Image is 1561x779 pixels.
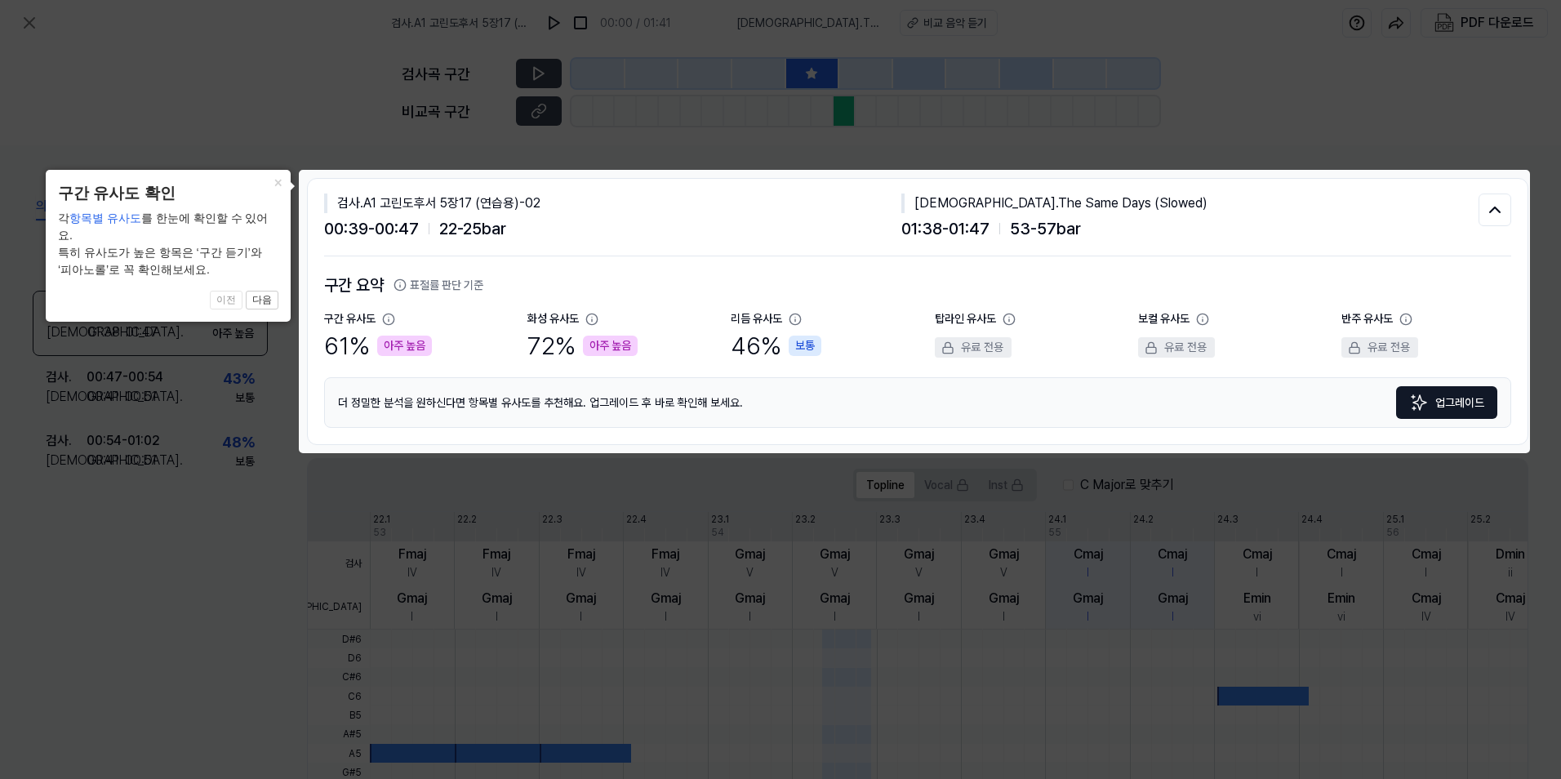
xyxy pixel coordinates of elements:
[583,336,638,356] div: 아주 높음
[731,327,821,364] div: 46 %
[324,377,1511,428] div: 더 정밀한 분석을 원하신다면 항목별 유사도를 추천해요. 업그레이드 후 바로 확인해 보세요.
[1138,337,1215,358] div: 유료 전용
[324,273,1511,297] h2: 구간 요약
[1396,386,1497,419] button: 업그레이드
[69,211,141,225] span: 항목별 유사도
[439,216,506,241] span: 22 - 25 bar
[324,216,419,241] span: 00:39 - 00:47
[58,182,278,206] header: 구간 유사도 확인
[394,277,483,294] button: 표절률 판단 기준
[789,336,821,356] div: 보통
[324,310,376,327] div: 구간 유사도
[527,327,638,364] div: 72 %
[58,210,278,278] div: 각 를 한눈에 확인할 수 있어요. 특히 유사도가 높은 항목은 ‘구간 듣기’와 ‘피아노롤’로 꼭 확인해보세요.
[1396,386,1497,419] a: Sparkles업그레이드
[731,310,782,327] div: 리듬 유사도
[246,291,278,310] button: 다음
[1409,393,1429,412] img: Sparkles
[935,310,996,327] div: 탑라인 유사도
[1341,337,1418,358] div: 유료 전용
[1341,310,1393,327] div: 반주 유사도
[1138,310,1190,327] div: 보컬 유사도
[901,194,1479,213] div: [DEMOGRAPHIC_DATA] . The Same Days (Slowed)
[901,216,990,241] span: 01:38 - 01:47
[377,336,432,356] div: 아주 높음
[935,337,1012,358] div: 유료 전용
[265,170,291,193] button: Close
[1010,216,1081,241] span: 53 - 57 bar
[527,310,579,327] div: 화성 유사도
[324,327,432,364] div: 61 %
[324,194,901,213] div: 검사 . A1 고린도후서 5장17 (연습용)-02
